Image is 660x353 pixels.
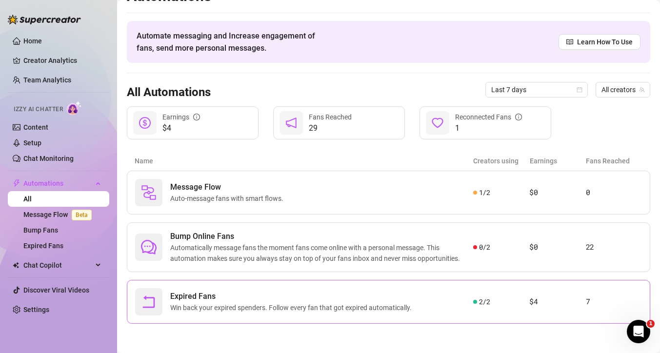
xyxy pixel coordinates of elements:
[141,185,157,200] img: svg%3e
[170,302,416,313] span: Win back your expired spenders. Follow every fan that got expired automatically.
[13,262,19,269] img: Chat Copilot
[170,231,473,242] span: Bump Online Fans
[23,139,41,147] a: Setup
[67,101,82,115] img: AI Chatter
[586,241,642,253] article: 22
[23,242,63,250] a: Expired Fans
[170,242,473,264] span: Automatically message fans the moment fans come online with a personal message. This automation m...
[491,82,582,97] span: Last 7 days
[72,210,92,220] span: Beta
[23,53,101,68] a: Creator Analytics
[577,37,633,47] span: Learn How To Use
[23,76,71,84] a: Team Analytics
[529,241,585,253] article: $0
[529,296,585,308] article: $4
[23,257,93,273] span: Chat Copilot
[14,105,63,114] span: Izzy AI Chatter
[162,112,200,122] div: Earnings
[530,156,586,166] article: Earnings
[586,156,642,166] article: Fans Reached
[23,306,49,314] a: Settings
[141,294,157,310] span: rollback
[137,30,324,54] span: Automate messaging and Increase engagement of fans, send more personal messages.
[627,320,650,343] iframe: Intercom live chat
[23,211,96,218] a: Message FlowBeta
[162,122,200,134] span: $4
[285,117,297,129] span: notification
[577,87,582,93] span: calendar
[139,117,151,129] span: dollar
[566,39,573,45] span: read
[309,113,352,121] span: Fans Reached
[170,193,287,204] span: Auto-message fans with smart flows.
[170,291,416,302] span: Expired Fans
[479,187,490,198] span: 1 / 2
[559,34,640,50] a: Learn How To Use
[455,112,522,122] div: Reconnected Fans
[473,156,530,166] article: Creators using
[515,114,522,120] span: info-circle
[127,85,211,100] h3: All Automations
[479,296,490,307] span: 2 / 2
[586,296,642,308] article: 7
[529,187,585,198] article: $0
[8,15,81,24] img: logo-BBDzfeDw.svg
[135,156,473,166] article: Name
[479,242,490,253] span: 0 / 2
[23,286,89,294] a: Discover Viral Videos
[23,155,74,162] a: Chat Monitoring
[23,176,93,191] span: Automations
[23,123,48,131] a: Content
[23,226,58,234] a: Bump Fans
[309,122,352,134] span: 29
[455,122,522,134] span: 1
[601,82,644,97] span: All creators
[23,37,42,45] a: Home
[639,87,645,93] span: team
[647,320,655,328] span: 1
[586,187,642,198] article: 0
[23,195,32,203] a: All
[13,179,20,187] span: thunderbolt
[170,181,287,193] span: Message Flow
[193,114,200,120] span: info-circle
[141,239,157,255] span: comment
[432,117,443,129] span: heart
